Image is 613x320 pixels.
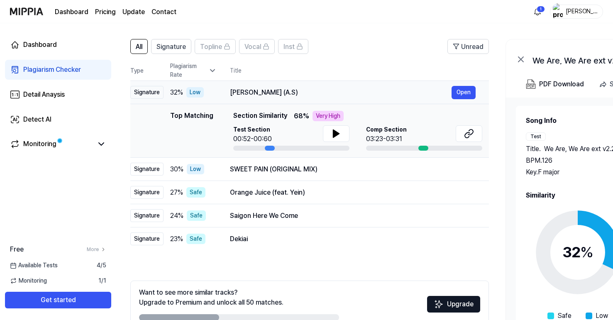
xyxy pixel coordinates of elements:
a: Monitoring [10,139,93,149]
span: All [136,42,142,52]
a: Dashboard [5,35,111,55]
div: Signature [130,232,164,245]
span: 32 % [170,88,183,98]
div: Signature [130,186,164,199]
span: 68 % [294,111,309,121]
a: Update [122,7,145,17]
button: Topline [195,39,236,54]
a: More [87,246,106,253]
div: Signature [130,209,164,222]
span: Topline [200,42,222,52]
div: Orange Juice (feat. Yein) [230,188,476,198]
span: Available Tests [10,261,58,270]
button: Upgrade [427,296,480,313]
span: % [580,243,593,261]
a: Pricing [95,7,116,17]
span: Vocal [244,42,261,52]
div: Low [186,87,204,98]
div: Plagiarism Rate [170,62,217,79]
div: Safe [186,187,205,198]
button: All [130,39,148,54]
button: Vocal [239,39,275,54]
button: Get started [5,292,111,308]
div: [PERSON_NAME] [565,7,598,16]
span: 27 % [170,188,183,198]
div: [PERSON_NAME] (A.S) [230,88,452,98]
div: Detect AI [23,115,51,125]
span: 30 % [170,164,183,174]
div: PDF Download [539,79,584,90]
button: profile[PERSON_NAME] [550,5,603,19]
span: Unread [461,42,484,52]
th: Type [130,61,164,81]
span: Section Similarity [233,111,287,121]
div: SWEET PAIN (ORIGINAL MIX) [230,164,476,174]
div: 1 [537,6,545,12]
button: Unread [447,39,489,54]
div: Safe [187,210,206,221]
div: Dashboard [23,40,57,50]
div: Top Matching [170,111,213,151]
img: 알림 [532,7,542,17]
button: Inst [278,39,308,54]
div: 32 [562,241,593,264]
button: Signature [151,39,191,54]
a: Detail Anaysis [5,85,111,105]
button: Open [452,86,476,99]
button: 알림1 [531,5,544,18]
div: Signature [130,163,164,176]
img: profile [553,3,563,20]
th: Title [230,61,489,81]
span: Title . [526,144,541,154]
span: 4 / 5 [97,261,106,270]
div: Safe [186,234,205,244]
div: Signature [130,86,164,99]
a: SparklesUpgrade [427,303,480,311]
img: Sparkles [434,299,444,309]
span: Test Section [233,125,272,134]
span: Monitoring [10,276,47,285]
div: Want to see more similar tracks? Upgrade to Premium and unlock all 50 matches. [139,288,283,308]
span: Signature [156,42,186,52]
div: Very High [313,111,344,121]
div: Detail Anaysis [23,90,65,100]
span: 1 / 1 [98,276,106,285]
span: Inst [283,42,295,52]
div: 00:52-00:60 [233,134,272,144]
span: Comp Section [366,125,407,134]
div: 03:23-03:31 [366,134,407,144]
button: PDF Download [524,76,586,93]
a: Detect AI [5,110,111,129]
a: Contact [151,7,176,17]
span: Free [10,244,24,254]
div: Plagiarism Checker [23,65,81,75]
span: 24 % [170,211,183,221]
a: Dashboard [55,7,88,17]
img: PDF Download [526,79,536,89]
a: Plagiarism Checker [5,60,111,80]
div: Low [187,164,204,174]
span: 23 % [170,234,183,244]
div: Dekiai [230,234,476,244]
div: Test [526,132,546,141]
div: Saigon Here We Come [230,211,476,221]
div: Monitoring [23,139,56,149]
